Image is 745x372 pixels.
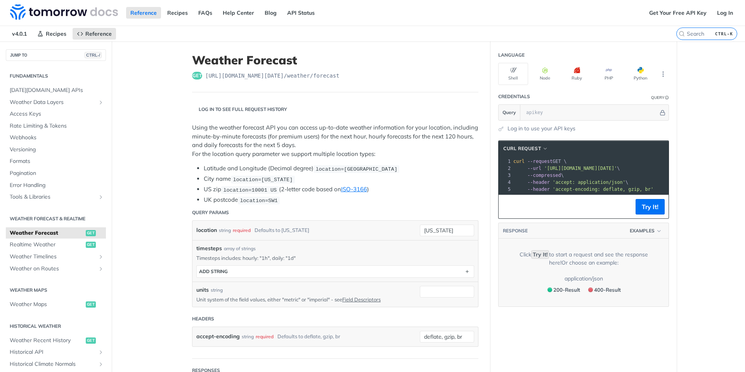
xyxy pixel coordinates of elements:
a: Weather TimelinesShow subpages for Weather Timelines [6,251,106,263]
div: required [233,225,251,236]
p: Unit system of the field values, either "metric" or "imperial" - see [196,296,408,303]
button: RESPONSE [502,227,528,235]
div: Log in to see full request history [192,106,287,113]
a: Historical Climate NormalsShow subpages for Historical Climate Normals [6,358,106,370]
span: Historical Climate Normals [10,360,96,368]
span: Access Keys [10,110,104,118]
label: units [196,286,209,294]
div: 4 [499,179,512,186]
kbd: CTRL-K [713,30,735,38]
button: More Languages [657,68,669,80]
span: \ [513,180,628,185]
span: '[URL][DOMAIN_NAME][DATE]' [544,166,617,171]
button: Query [499,105,520,120]
button: Show subpages for Weather Data Layers [98,99,104,106]
a: Reference [73,28,116,40]
span: get [192,72,202,80]
span: Versioning [10,146,104,154]
svg: More ellipsis [660,71,667,78]
span: Pagination [10,170,104,177]
div: Defaults to [US_STATE] [255,225,309,236]
span: Rate Limiting & Tokens [10,122,104,130]
span: 200 [547,287,552,292]
h2: Fundamentals [6,73,106,80]
span: get [86,242,96,248]
button: Python [625,63,655,85]
a: Weather Recent Historyget [6,335,106,346]
a: ISO-3166 [341,185,367,193]
span: get [86,301,96,308]
a: Reference [126,7,161,19]
span: get [86,337,96,344]
h1: Weather Forecast [192,53,478,67]
div: string [219,225,231,236]
span: Weather Maps [10,301,84,308]
span: --request [527,159,553,164]
span: 'accept-encoding: deflate, gzip, br' [553,187,653,192]
div: 5 [499,186,512,193]
h2: Weather Forecast & realtime [6,215,106,222]
div: Click to start a request and see the response here! Or choose an example: [510,251,657,267]
p: Using the weather forecast API you can access up-to-date weather information for your location, i... [192,123,478,158]
span: curl [513,159,525,164]
a: Realtime Weatherget [6,239,106,251]
p: Timesteps includes: hourly: "1h", daily: "1d" [196,254,474,261]
a: Weather Data LayersShow subpages for Weather Data Layers [6,97,106,108]
label: accept-encoding [196,331,240,342]
span: cURL Request [503,145,541,152]
a: Weather Forecastget [6,227,106,239]
span: location=[US_STATE] [233,176,293,182]
div: QueryInformation [651,95,669,100]
span: Weather Data Layers [10,99,96,106]
button: cURL Request [501,145,551,152]
button: Examples [627,227,665,235]
span: Examples [630,227,655,234]
a: Versioning [6,144,106,156]
button: Node [530,63,560,85]
a: API Status [283,7,319,19]
a: Weather on RoutesShow subpages for Weather on Routes [6,263,106,275]
div: 1 [499,158,512,165]
span: 'accept: application/json' [553,180,625,185]
label: location [196,225,217,236]
span: Recipes [46,30,66,37]
span: v4.0.1 [8,28,31,40]
span: --url [527,166,541,171]
span: Realtime Weather [10,241,84,249]
button: Show subpages for Historical Climate Normals [98,361,104,367]
a: Formats [6,156,106,167]
span: \ [513,166,620,171]
a: Help Center [218,7,258,19]
span: https://api.tomorrow.io/v4/weather/forecast [205,72,340,80]
span: Tools & Libraries [10,193,96,201]
span: Reference [85,30,112,37]
a: FAQs [194,7,217,19]
span: Error Handling [10,182,104,189]
div: application/json [565,275,603,283]
span: --header [527,180,550,185]
span: Historical API [10,348,96,356]
a: Pagination [6,168,106,179]
button: Show subpages for Weather on Routes [98,266,104,272]
a: Log in to use your API keys [508,125,575,133]
input: apikey [522,105,658,120]
div: array of strings [224,245,256,252]
a: Webhooks [6,132,106,144]
span: Weather Timelines [10,253,96,261]
span: Weather on Routes [10,265,96,273]
span: location=10001 US [223,187,277,193]
li: Latitude and Longitude (Decimal degree) [204,164,478,173]
li: UK postcode [204,196,478,204]
div: Query [651,95,664,100]
span: location=SW1 [240,197,277,203]
a: Recipes [33,28,71,40]
span: 400 [588,287,593,292]
button: Hide [658,109,667,116]
i: Information [665,96,669,100]
code: Try It! [531,250,549,259]
a: Rate Limiting & Tokens [6,120,106,132]
h2: Historical Weather [6,323,106,330]
a: Weather Mapsget [6,299,106,310]
div: string [211,287,223,294]
button: Show subpages for Tools & Libraries [98,194,104,200]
